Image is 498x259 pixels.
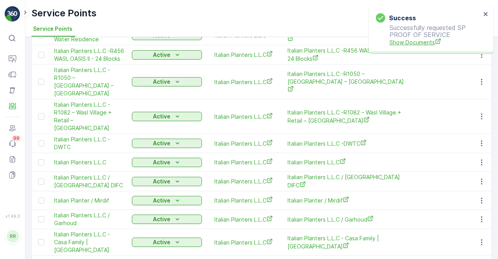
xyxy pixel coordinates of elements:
a: Italian Planter / Mirdif [54,197,124,204]
a: Italian Planters L.L.C [214,238,275,247]
a: Italian Planters L.L.C [214,51,275,59]
div: Toggle Row Selected [38,79,44,85]
a: Italian Planters L.L.C -DWTC [288,139,404,148]
a: Italian Planters L.L.C -DWTC [54,136,124,151]
button: RR [5,220,20,253]
a: Italian Planters L.L.C / Garhoud [54,211,124,227]
p: Active [153,238,170,246]
a: Italian Planters L.L.C - Casa Family | Motor City [54,231,124,254]
a: Show Documents [389,38,481,46]
span: v 1.49.3 [5,214,20,218]
button: Active [132,77,202,86]
span: Italian Planters L.L.C - Casa Family | [GEOGRAPHIC_DATA] [54,231,124,254]
a: Italian Planters L.L.C [214,113,275,121]
button: Active [132,215,202,224]
button: Active [132,158,202,167]
p: Active [153,197,170,204]
div: Toggle Row Selected [38,239,44,245]
p: 99 [13,135,19,141]
a: Italian Planters L.L.C -R1050 – Wasl Green Park – Ras Al Khor [288,70,404,94]
div: Toggle Row Selected [38,197,44,204]
img: logo [5,6,20,22]
span: Italian Planters L.L.C -R1082 – Wasl Village + Retail – [GEOGRAPHIC_DATA] [54,101,124,132]
span: Italian Planters L.L.C -R1050 – [GEOGRAPHIC_DATA] – [GEOGRAPHIC_DATA] [54,66,124,97]
button: Active [132,196,202,205]
div: Toggle Row Selected [38,140,44,146]
a: Italian Planters L.L.C / Garhoud [288,215,404,224]
button: Active [132,112,202,121]
div: RR [7,230,19,243]
p: Active [153,51,170,59]
span: Service Points [33,25,72,33]
p: Active [153,159,170,166]
a: Italian Planters L.L.C [214,78,275,86]
button: Active [132,238,202,247]
div: Toggle Row Selected [38,216,44,222]
button: close [483,11,489,18]
button: Active [132,139,202,148]
p: Service Points [32,7,96,19]
span: Italian Planters L.L.C / [GEOGRAPHIC_DATA] DIFC [288,173,404,189]
a: Italian Planters L.L.C [288,158,404,166]
p: Active [153,178,170,185]
span: Italian Planters L.L.C / [GEOGRAPHIC_DATA] DIFC [54,174,124,189]
a: Italian Planters L.L.C / Al Murooj Complex DIFC [54,174,124,189]
h3: Success [389,13,416,23]
p: Successfully requested SP PROOF OF SERVICE [376,24,481,46]
div: Toggle Row Selected [38,52,44,58]
a: Italian Planters L.L.C -R456 WASL OASIS II - 24 Blocks [54,47,124,63]
p: Active [153,139,170,147]
a: Italian Planters L.L.C -R456 WASL OASIS II - 24 Blocks [288,47,404,63]
a: Italian Planters L.L.C [214,177,275,185]
span: Italian Planters L.L.C - Casa Family | [GEOGRAPHIC_DATA] [288,234,404,250]
button: Active [132,177,202,186]
div: Toggle Row Selected [38,178,44,185]
span: Italian Planters L.L.C -R1082 – Wasl Village + Retail – [GEOGRAPHIC_DATA] [288,109,404,125]
a: Italian Planters L.L.C / Al Murooj Complex DIFC [288,173,404,189]
p: Active [153,215,170,223]
a: Italian Planters L.L.C [214,196,275,204]
button: Active [132,50,202,60]
a: Italian Planters L.L.C -R1082 – Wasl Village + Retail – Al Qusais [54,101,124,132]
a: Italian Planters L.L.C [214,215,275,224]
p: Active [153,78,170,86]
span: Italian Planters L.L.C -R1050 – [GEOGRAPHIC_DATA] – [GEOGRAPHIC_DATA] [288,70,404,94]
a: Italian Planter / Mirdif [288,196,404,204]
a: Italian Planters L.L.C -R1082 – Wasl Village + Retail – Al Qusais [288,109,404,125]
p: Active [153,113,170,120]
a: Italian Planters L.L.C [214,158,275,166]
div: Toggle Row Selected [38,159,44,166]
a: 99 [5,136,20,152]
a: Italian Planters L.L.C [214,139,275,148]
a: Italian Planters L.L.C - Casa Family | Motor City [288,234,404,250]
div: Toggle Row Selected [38,113,44,120]
a: Italian Planters L.L.C [54,159,124,166]
a: Italian Planters L.L.C -R1050 – Wasl Green Park – Ras Al Khor [54,66,124,97]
